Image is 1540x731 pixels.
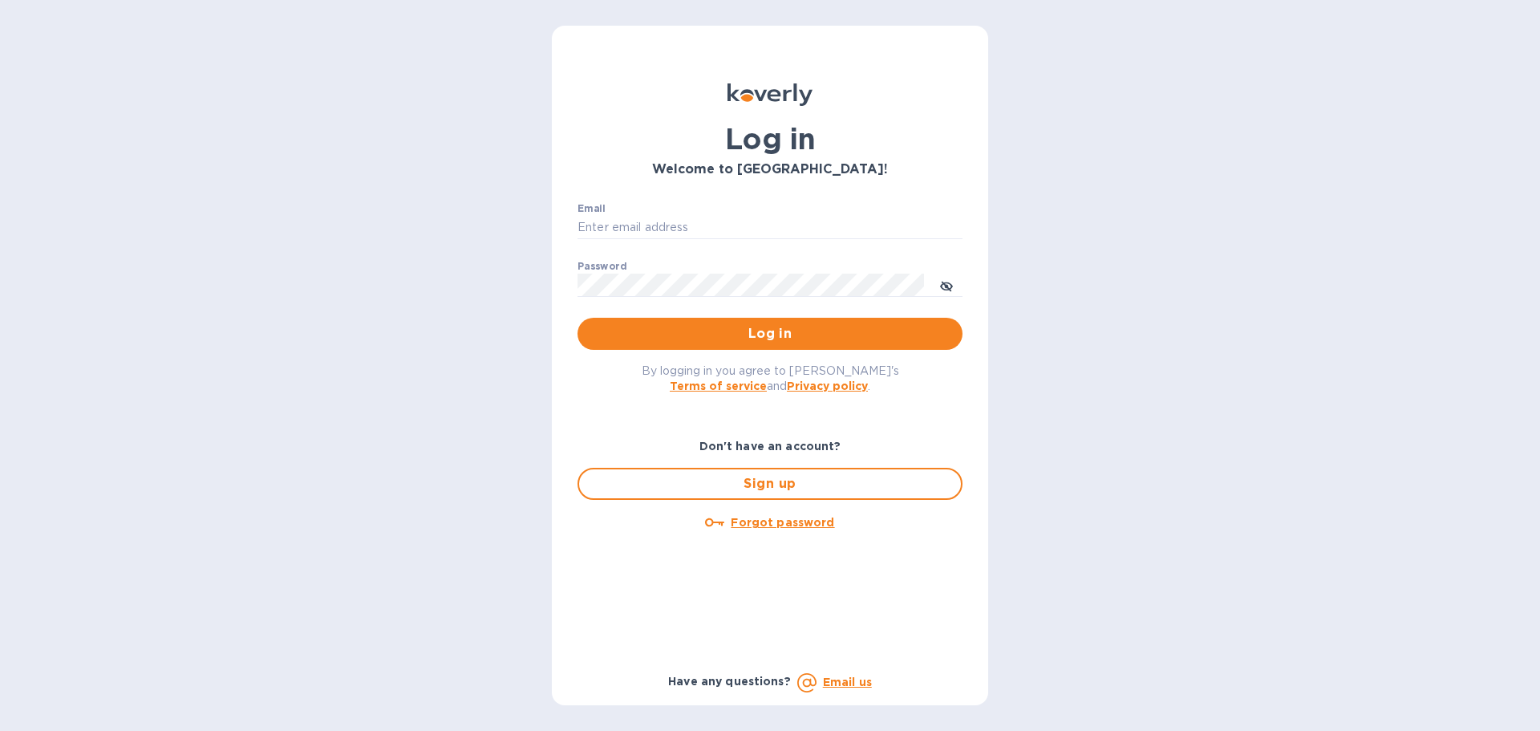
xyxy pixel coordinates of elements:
[592,474,948,493] span: Sign up
[577,162,962,177] h3: Welcome to [GEOGRAPHIC_DATA]!
[731,516,834,529] u: Forgot password
[670,380,767,392] a: Terms of service
[668,675,791,688] b: Have any questions?
[577,262,626,271] label: Password
[642,364,899,392] span: By logging in you agree to [PERSON_NAME]'s and .
[699,440,841,453] b: Don't have an account?
[727,83,813,106] img: Koverly
[577,122,962,156] h1: Log in
[577,468,962,500] button: Sign up
[823,676,872,688] a: Email us
[590,324,950,343] span: Log in
[930,269,962,301] button: toggle password visibility
[577,318,962,350] button: Log in
[787,380,868,392] a: Privacy policy
[577,216,962,240] input: Enter email address
[577,204,606,213] label: Email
